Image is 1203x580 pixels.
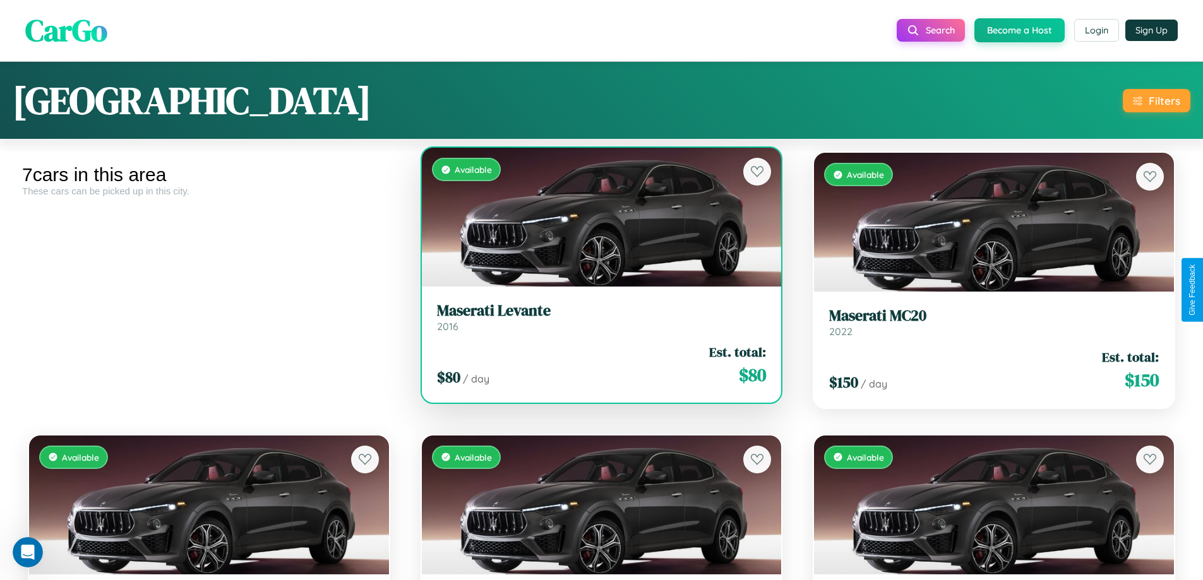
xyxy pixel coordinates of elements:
[463,372,489,385] span: / day
[437,320,458,333] span: 2016
[1102,348,1159,366] span: Est. total:
[455,164,492,175] span: Available
[897,19,965,42] button: Search
[974,18,1065,42] button: Become a Host
[861,377,887,390] span: / day
[455,452,492,463] span: Available
[847,169,884,180] span: Available
[829,372,858,393] span: $ 150
[13,537,43,567] iframe: Intercom live chat
[829,307,1159,338] a: Maserati MC202022
[13,74,371,126] h1: [GEOGRAPHIC_DATA]
[1125,367,1159,393] span: $ 150
[437,367,460,388] span: $ 80
[829,307,1159,325] h3: Maserati MC20
[1123,89,1190,112] button: Filters
[437,302,767,333] a: Maserati Levante2016
[739,362,766,388] span: $ 80
[25,9,107,51] span: CarGo
[1188,264,1197,316] div: Give Feedback
[1074,19,1119,42] button: Login
[437,302,767,320] h3: Maserati Levante
[1149,94,1180,107] div: Filters
[22,164,396,186] div: 7 cars in this area
[22,186,396,196] div: These cars can be picked up in this city.
[62,452,99,463] span: Available
[847,452,884,463] span: Available
[829,325,853,338] span: 2022
[1125,20,1178,41] button: Sign Up
[926,25,955,36] span: Search
[709,343,766,361] span: Est. total:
